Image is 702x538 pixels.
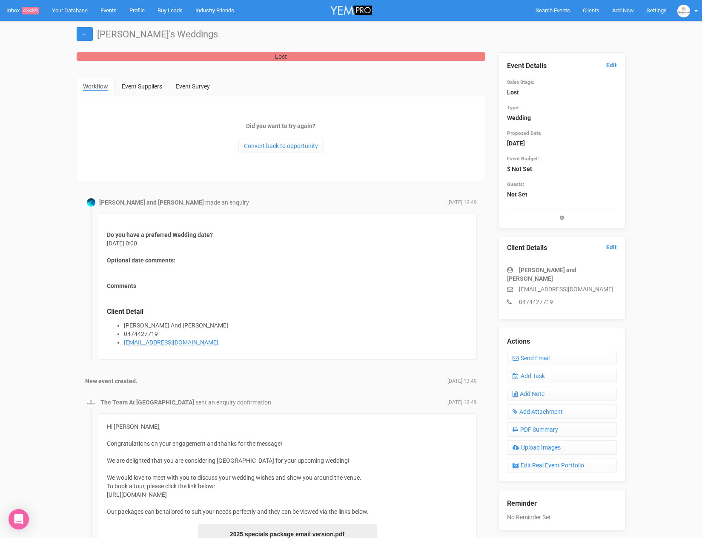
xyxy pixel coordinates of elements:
small: Type: [507,105,519,111]
strong: [DATE] [507,140,525,147]
a: PDF Summary [507,422,617,437]
strong: [PERSON_NAME] and [PERSON_NAME] [99,199,204,206]
legend: Client Details [507,243,617,253]
img: BGLogo.jpg [677,5,690,17]
a: Send Email [507,351,617,365]
a: Add Note [507,387,617,401]
a: Edit [606,243,617,251]
div: Lost [77,52,485,61]
div: No Reminder Set [507,490,617,521]
a: Add Task [507,369,617,383]
strong: Did you want to try again? [246,122,315,129]
span: 43489 [22,7,39,14]
small: Proposed Date [507,130,541,136]
strong: The Team At [GEOGRAPHIC_DATA] [100,399,194,406]
strong: Optional date comments: [107,257,175,264]
strong: [PERSON_NAME] and [PERSON_NAME] [507,267,576,282]
a: Edit Real Event Portfolio [507,458,617,473]
a: Workflow [77,78,115,96]
a: Add Attachment [507,404,617,419]
legend: Actions [507,337,617,347]
li: [PERSON_NAME] And [PERSON_NAME] [124,321,468,330]
a: Convert back to opportunity [238,139,324,153]
li: 0474427719 [124,330,468,338]
legend: Client Detail [107,307,468,317]
a: Event Survey [169,78,216,95]
h1: [PERSON_NAME]'s Weddings [77,29,626,40]
strong: Not Set [507,191,527,198]
a: ← [77,27,93,41]
small: Event Budget: [507,156,539,162]
p: 0474427719 [507,298,617,306]
span: Search Events [536,7,570,14]
span: [DATE] 13:49 [447,199,477,206]
small: Sales Stage: [507,79,534,85]
strong: New event created. [85,378,138,384]
strong: $ Not Set [507,165,532,172]
strong: Wedding [507,114,531,121]
strong: Comments [107,282,136,289]
img: Profile Image [87,198,95,207]
span: Clients [583,7,599,14]
strong: Lost [507,89,519,96]
span: [DATE] 13:49 [447,399,477,406]
legend: Event Details [507,61,617,71]
strong: Do you have a preferred Wedding date? [107,231,213,238]
p: [EMAIL_ADDRESS][DOMAIN_NAME] [507,285,617,293]
small: Guests: [507,181,524,187]
span: sent an enquiry confirmation [195,399,271,406]
img: BGLogo.jpg [87,399,95,407]
a: Upload Images [507,440,617,455]
div: [DATE] 0:00 [98,213,477,360]
div: Open Intercom Messenger [9,509,29,529]
span: [DATE] 13:49 [447,378,477,385]
a: [EMAIL_ADDRESS][DOMAIN_NAME] [124,339,218,346]
span: Add New [612,7,634,14]
a: Edit [606,61,617,69]
span: made an enquiry [205,199,249,206]
legend: Reminder [507,499,617,509]
a: Event Suppliers [115,78,169,95]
